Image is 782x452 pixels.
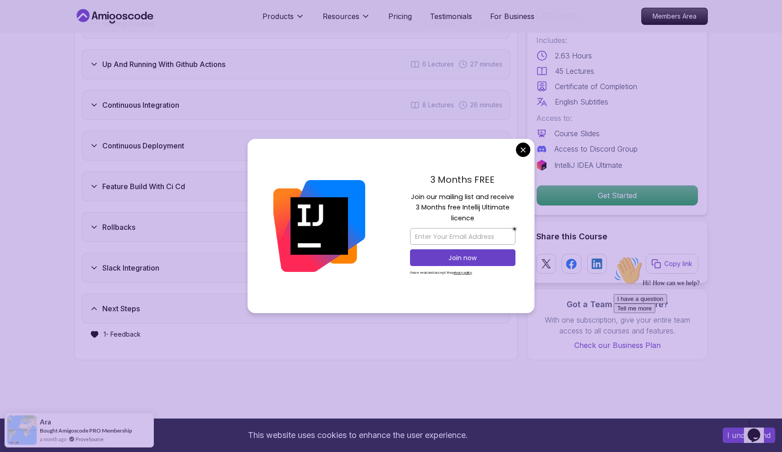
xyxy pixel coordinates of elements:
[102,222,135,233] h3: Rollbacks
[536,160,547,171] img: jetbrains logo
[262,11,294,22] p: Products
[82,49,510,79] button: Up And Running With Github Actions6 Lectures 27 minutes
[555,66,594,76] p: 45 Lectures
[82,294,510,324] button: Next Steps1 Lecture
[76,435,104,443] a: ProveSource
[641,8,708,25] a: Members Area
[262,11,305,29] button: Products
[388,11,412,22] a: Pricing
[104,330,141,339] h3: 1 - Feedback
[536,113,698,124] p: Access to:
[430,11,472,22] a: Testimonials
[554,160,622,171] p: IntelliJ IDEA Ultimate
[102,262,159,273] h3: Slack Integration
[536,230,698,243] h2: Share this Course
[422,60,454,69] span: 6 Lectures
[102,100,179,110] h3: Continuous Integration
[82,90,510,120] button: Continuous Integration8 Lectures 26 minutes
[470,100,502,109] span: 26 minutes
[536,314,698,336] p: With one subscription, give your entire team access to all courses and features.
[102,303,140,314] h3: Next Steps
[40,427,57,434] span: Bought
[555,81,637,92] p: Certificate of Completion
[744,416,773,443] iframe: chat widget
[554,143,638,154] p: Access to Discord Group
[82,212,510,242] button: Rollbacks4 Lectures 18 minutes
[536,35,698,46] p: Includes:
[554,128,600,139] p: Course Slides
[4,51,45,61] button: Tell me more
[40,418,51,426] span: Ara
[610,252,773,411] iframe: chat widget
[323,11,359,22] p: Resources
[536,185,698,206] button: Get Started
[102,181,185,192] h3: Feature Build With Ci Cd
[7,415,37,445] img: provesource social proof notification image
[422,100,454,109] span: 8 Lectures
[4,4,167,61] div: 👋Hi! How can we help?I have a questionTell me more
[536,340,698,351] a: Check our Business Plan
[555,50,592,61] p: 2.63 Hours
[470,60,502,69] span: 27 minutes
[102,140,184,151] h3: Continuous Deployment
[102,59,225,70] h3: Up And Running With Github Actions
[555,96,608,107] p: English Subtitles
[537,186,698,205] p: Get Started
[490,11,534,22] a: For Business
[40,435,67,443] span: a month ago
[82,253,510,283] button: Slack Integration6 Lectures 18 minutes
[536,298,698,311] h3: Got a Team of 5 or More?
[7,425,709,445] div: This website uses cookies to enhance the user experience.
[642,8,707,24] p: Members Area
[4,4,33,33] img: :wave:
[323,11,370,29] button: Resources
[4,27,90,34] span: Hi! How can we help?
[58,427,132,434] a: Amigoscode PRO Membership
[4,42,57,51] button: I have a question
[82,171,510,201] button: Feature Build With Ci Cd2 Lectures 6 minutes
[82,131,510,161] button: Continuous Deployment11 Lectures 50 minutes
[723,428,775,443] button: Accept cookies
